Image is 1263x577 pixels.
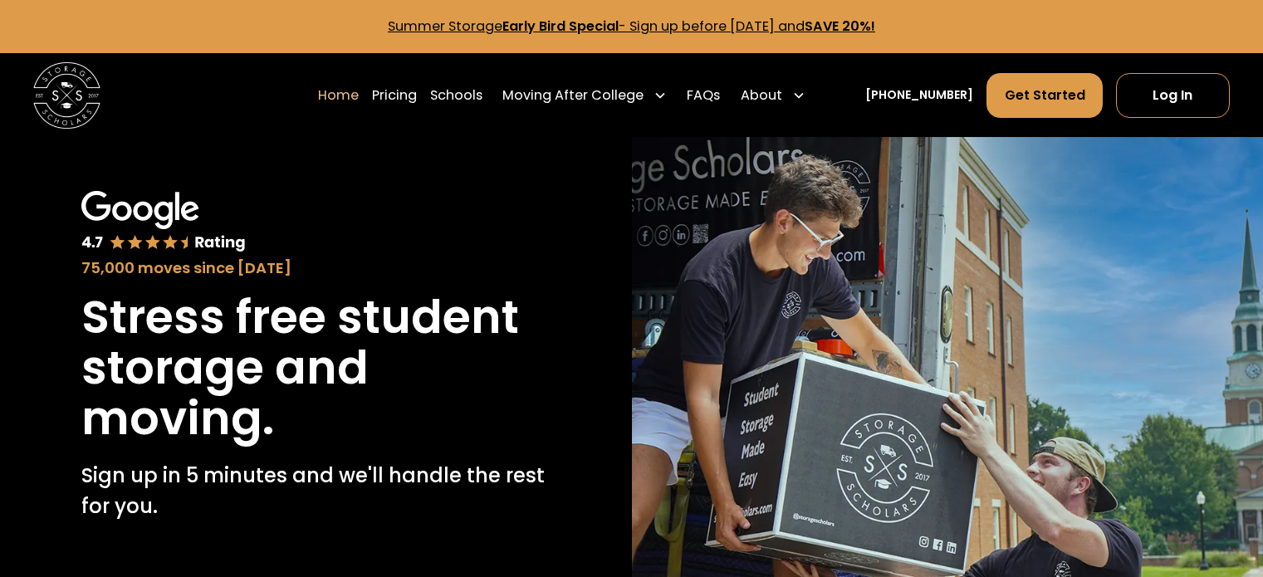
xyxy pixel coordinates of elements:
a: Home [318,72,359,119]
a: Summer StorageEarly Bird Special- Sign up before [DATE] andSAVE 20%! [388,17,875,36]
p: Sign up in 5 minutes and we'll handle the rest for you. [81,461,550,521]
a: Pricing [372,72,417,119]
a: FAQs [687,72,720,119]
div: 75,000 moves since [DATE] [81,257,550,279]
strong: Early Bird Special [502,17,619,36]
img: Google 4.7 star rating [81,191,245,254]
a: [PHONE_NUMBER] [865,86,973,104]
div: About [741,86,782,105]
a: Schools [430,72,482,119]
strong: SAVE 20%! [805,17,875,36]
a: Get Started [986,73,1102,118]
a: Log In [1116,73,1230,118]
div: Moving After College [496,72,673,119]
img: Storage Scholars main logo [33,62,100,130]
a: home [33,62,100,130]
h1: Stress free student storage and moving. [81,292,550,444]
div: About [734,72,812,119]
div: Moving After College [502,86,644,105]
